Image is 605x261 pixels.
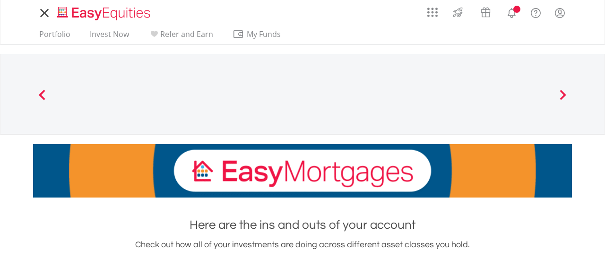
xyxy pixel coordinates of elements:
a: FAQ's and Support [524,2,548,21]
span: Refer and Earn [160,29,213,39]
a: My Profile [548,2,572,23]
a: Home page [53,2,154,21]
img: grid-menu-icon.svg [427,7,438,18]
img: EasyEquities_Logo.png [55,6,154,21]
a: Vouchers [472,2,500,20]
a: Portfolio [35,29,74,44]
a: AppsGrid [421,2,444,18]
img: thrive-v2.svg [450,5,466,20]
a: Invest Now [86,29,133,44]
span: My Funds [233,28,294,40]
img: EasyMortage Promotion Banner [33,144,572,198]
a: Refer and Earn [145,29,217,44]
img: vouchers-v2.svg [478,5,493,20]
h1: Here are the ins and outs of your account [33,216,572,234]
a: Notifications [500,2,524,21]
